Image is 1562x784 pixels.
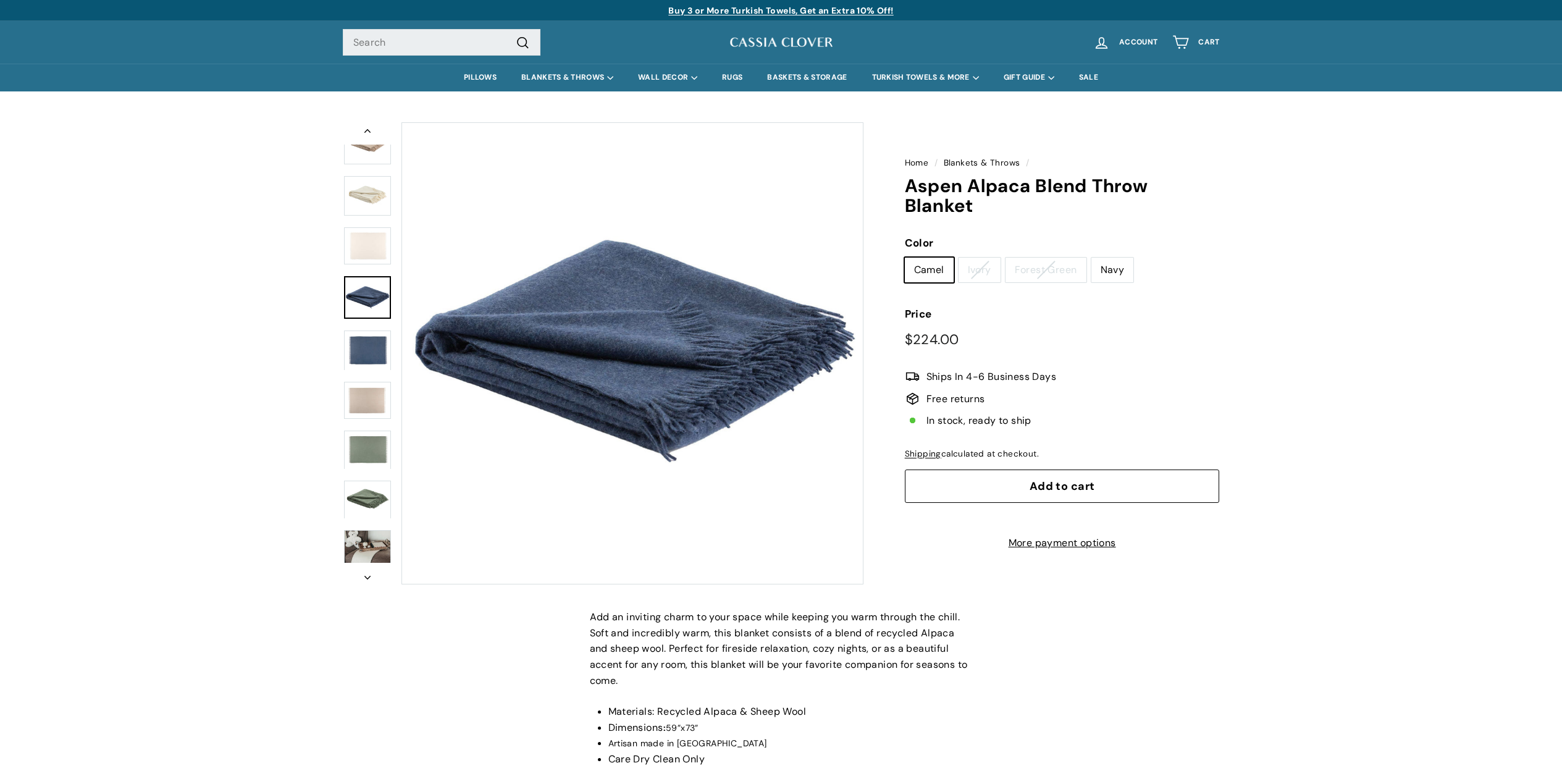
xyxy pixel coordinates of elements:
p: Add an inviting charm to your space while keeping you warm through the chill. Soft and incredibly... [590,609,973,688]
a: Account [1086,24,1165,61]
li: Dimensions [608,720,973,736]
strong: : [663,722,666,733]
h1: Aspen Alpaca Blend Throw Blanket [905,176,1220,216]
img: Aspen Alpaca Blend Throw Blanket [862,123,1323,584]
a: Aspen Alpaca Blend Throw Blanket [344,227,391,264]
img: Aspen Alpaca Blend Throw Blanket [344,331,391,371]
div: Primary [318,64,1245,91]
a: PILLOWS [451,64,509,91]
img: Aspen Alpaca Blend Throw Blanket [344,227,391,265]
button: Add to cart [905,470,1220,503]
span: 59”x73” [666,722,699,733]
label: Price [905,306,1220,322]
label: Forest Green [1006,258,1086,282]
span: Ships In 4-6 Business Days [926,369,1056,385]
img: Aspen Alpaca Blend Throw Blanket [344,176,391,216]
span: Cart [1198,38,1219,46]
li: Care Dry Clean Only [608,751,973,767]
summary: BLANKETS & THROWS [509,64,626,91]
span: Free returns [926,391,985,407]
nav: breadcrumbs [905,156,1220,170]
summary: GIFT GUIDE [991,64,1067,91]
div: calculated at checkout. [905,447,1220,461]
img: Aspen Alpaca Blend Throw Blanket [344,481,391,518]
span: $224.00 [905,331,959,348]
a: Home [905,158,929,168]
span: Account [1119,38,1157,46]
button: Previous [343,122,392,145]
label: Ivory [959,258,1001,282]
span: In stock, ready to ship [926,413,1031,429]
summary: WALL DECOR [626,64,710,91]
a: More payment options [905,535,1220,551]
span: / [931,158,941,168]
a: SALE [1067,64,1111,91]
span: Materials: Recycled Alpaca & Sheep Wool [608,705,807,718]
a: BASKETS & STORAGE [755,64,859,91]
a: RUGS [710,64,755,91]
img: Aspen Alpaca Blend Throw Blanket [344,431,391,470]
label: Navy [1091,258,1134,282]
summary: TURKISH TOWELS & MORE [860,64,991,91]
label: Camel [905,258,954,282]
span: / [1023,158,1032,168]
a: Cart [1165,24,1227,61]
a: Aspen Alpaca Blend Throw Blanket [344,276,391,319]
a: Blankets & Throws [944,158,1020,168]
a: Aspen Alpaca Blend Throw Blanket [344,382,391,418]
a: Buy 3 or More Turkish Towels, Get an Extra 10% Off! [668,5,893,16]
button: Next [343,563,392,585]
span: Add to cart [1030,479,1095,494]
label: Color [905,235,1220,251]
img: Aspen Alpaca Blend Throw Blanket [344,530,391,581]
span: Artisan made in [GEOGRAPHIC_DATA] [608,738,767,749]
input: Search [343,29,540,56]
img: Aspen Alpaca Blend Throw Blanket [344,382,391,419]
a: Shipping [905,449,941,459]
